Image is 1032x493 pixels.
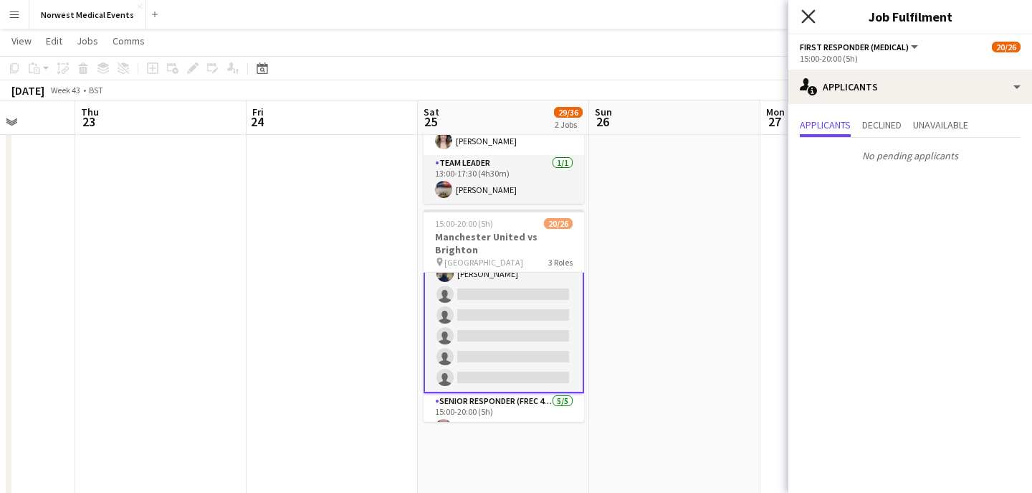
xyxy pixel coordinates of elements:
[800,42,909,52] span: First Responder (Medical)
[544,218,573,229] span: 20/26
[6,32,37,50] a: View
[424,155,584,204] app-card-role: Team Leader1/113:00-17:30 (4h30m)[PERSON_NAME]
[800,42,920,52] button: First Responder (Medical)
[424,230,584,256] h3: Manchester United vs Brighton
[11,83,44,98] div: [DATE]
[913,120,968,130] span: Unavailable
[79,113,99,130] span: 23
[107,32,150,50] a: Comms
[444,257,523,268] span: [GEOGRAPHIC_DATA]
[554,107,583,118] span: 29/36
[424,105,439,118] span: Sat
[250,113,264,130] span: 24
[555,119,582,130] div: 2 Jobs
[77,34,98,47] span: Jobs
[40,32,68,50] a: Edit
[992,42,1021,52] span: 20/26
[862,120,902,130] span: Declined
[800,53,1021,64] div: 15:00-20:00 (5h)
[29,1,146,29] button: Norwest Medical Events
[788,7,1032,26] h3: Job Fulfilment
[46,34,62,47] span: Edit
[424,210,584,422] app-job-card: 15:00-20:00 (5h)20/26Manchester United vs Brighton [GEOGRAPHIC_DATA]3 Roles[PERSON_NAME][PERSON_N...
[766,105,785,118] span: Mon
[11,34,32,47] span: View
[788,70,1032,104] div: Applicants
[800,120,851,130] span: Applicants
[252,105,264,118] span: Fri
[71,32,104,50] a: Jobs
[113,34,145,47] span: Comms
[421,113,439,130] span: 25
[595,105,612,118] span: Sun
[593,113,612,130] span: 26
[47,85,83,95] span: Week 43
[89,85,103,95] div: BST
[548,257,573,268] span: 3 Roles
[764,113,785,130] span: 27
[81,105,99,118] span: Thu
[788,144,1032,168] p: No pending applicants
[435,218,493,229] span: 15:00-20:00 (5h)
